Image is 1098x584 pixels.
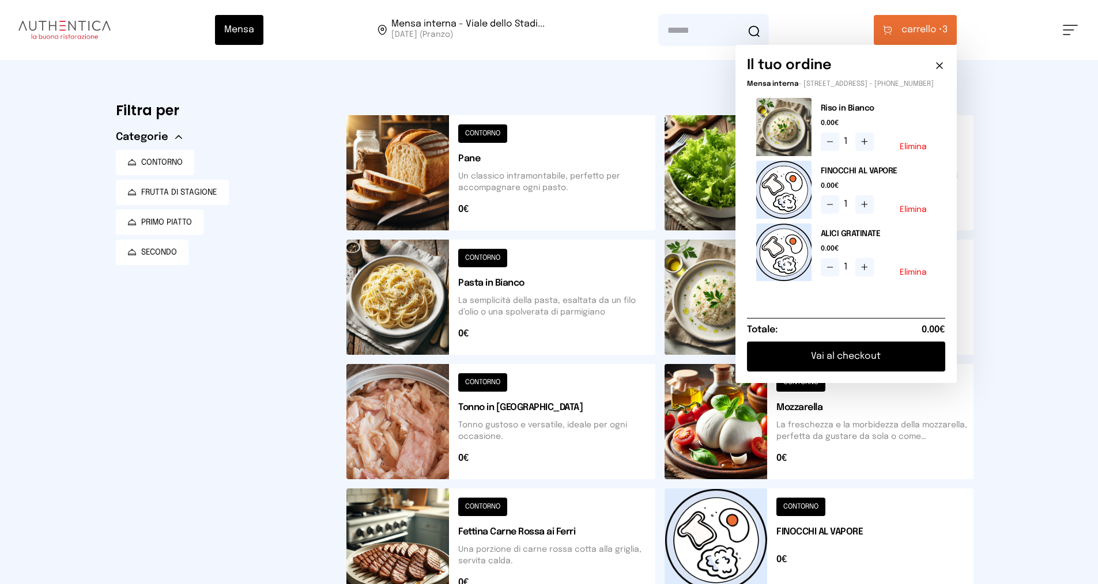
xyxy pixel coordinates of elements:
[116,129,168,145] span: Categorie
[901,23,942,37] span: carrello •
[821,228,936,240] h2: ALICI GRATINATE
[922,323,945,337] span: 0.00€
[900,268,927,276] button: Elimina
[141,247,177,258] span: SECONDO
[215,15,263,45] button: Mensa
[116,129,182,145] button: Categorie
[391,29,545,40] span: [DATE] (Pranzo)
[821,244,936,253] span: 0.00€
[747,56,832,75] h6: Il tuo ordine
[747,79,945,89] p: - [STREET_ADDRESS] - [PHONE_NUMBER]
[116,101,328,120] h6: Filtra per
[844,198,851,211] span: 1
[141,157,183,168] span: CONTORNO
[116,240,188,265] button: SECONDO
[901,23,948,37] span: 3
[116,210,203,235] button: PRIMO PIATTO
[141,217,192,228] span: PRIMO PIATTO
[900,143,927,151] button: Elimina
[821,165,936,177] h2: FINOCCHI AL VAPORE
[900,206,927,214] button: Elimina
[821,119,936,128] span: 0.00€
[116,150,194,175] button: CONTORNO
[821,181,936,191] span: 0.00€
[747,323,778,337] h6: Totale:
[18,21,111,39] img: logo.8f33a47.png
[874,15,957,45] button: carrello •3
[141,187,217,198] span: FRUTTA DI STAGIONE
[116,180,229,205] button: FRUTTA DI STAGIONE
[747,81,798,88] span: Mensa interna
[391,20,545,40] span: Viale dello Stadio, 77, 05100 Terni TR, Italia
[844,260,851,274] span: 1
[821,103,936,114] h2: Riso in Bianco
[756,223,812,282] img: placeholder-product.5564ca1.png
[756,161,812,219] img: placeholder-product.5564ca1.png
[844,135,851,149] span: 1
[747,342,945,371] button: Vai al checkout
[756,98,812,156] img: media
